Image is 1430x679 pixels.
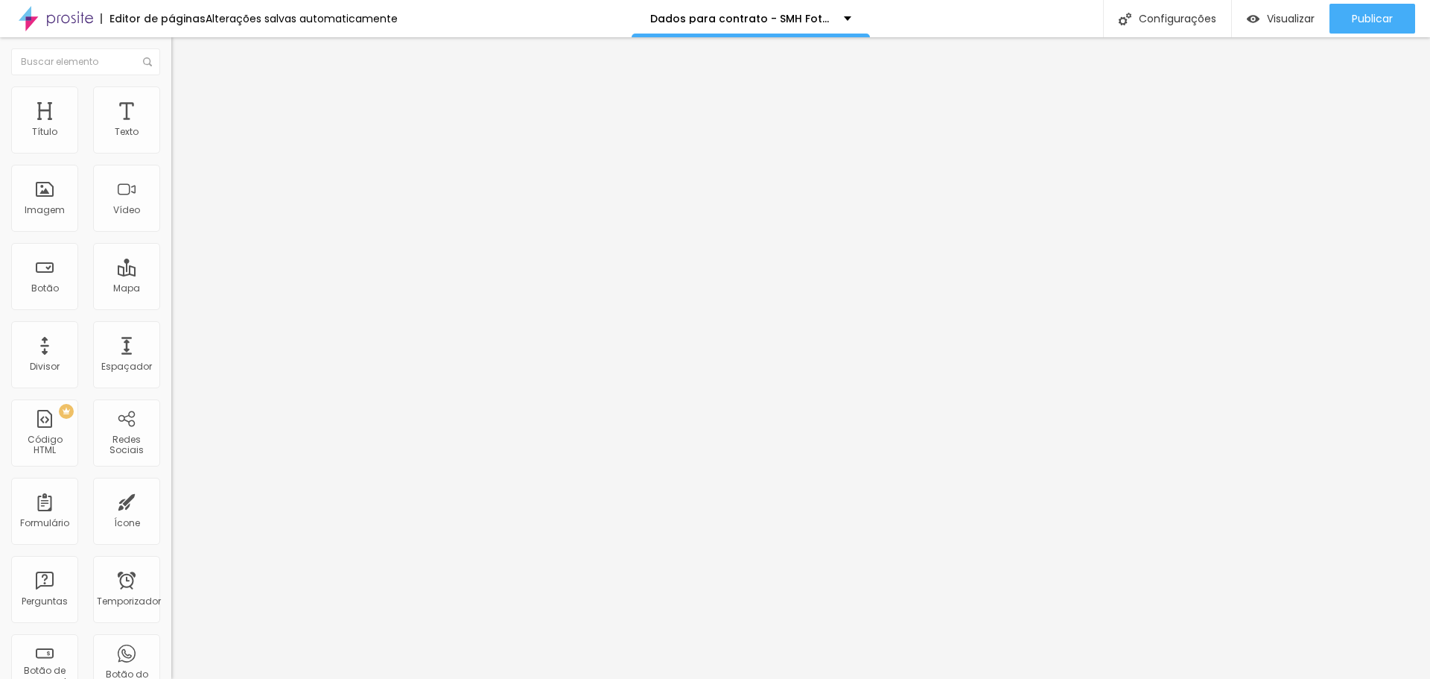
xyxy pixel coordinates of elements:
input: Buscar elemento [11,48,160,75]
font: Redes Sociais [109,433,144,456]
font: Mapa [113,282,140,294]
font: Visualizar [1267,11,1315,26]
font: Publicar [1352,11,1393,26]
font: Formulário [20,517,69,529]
font: Texto [115,125,139,138]
font: Código HTML [28,433,63,456]
font: Vídeo [113,203,140,216]
img: view-1.svg [1247,13,1259,25]
img: Ícone [1119,13,1131,25]
font: Temporizador [97,595,161,607]
font: Espaçador [101,360,152,373]
img: Ícone [143,57,152,66]
font: Perguntas [22,595,68,607]
font: Botão [31,282,59,294]
font: Imagem [25,203,65,216]
font: Título [32,125,57,138]
font: Alterações salvas automaticamente [206,11,398,26]
button: Publicar [1329,4,1415,34]
font: Configurações [1139,11,1216,26]
font: Ícone [114,517,140,529]
font: Editor de páginas [109,11,206,26]
font: Dados para contrato - SMH Fotografia [650,11,863,26]
font: Divisor [30,360,60,373]
button: Visualizar [1232,4,1329,34]
iframe: Editor [171,37,1430,679]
